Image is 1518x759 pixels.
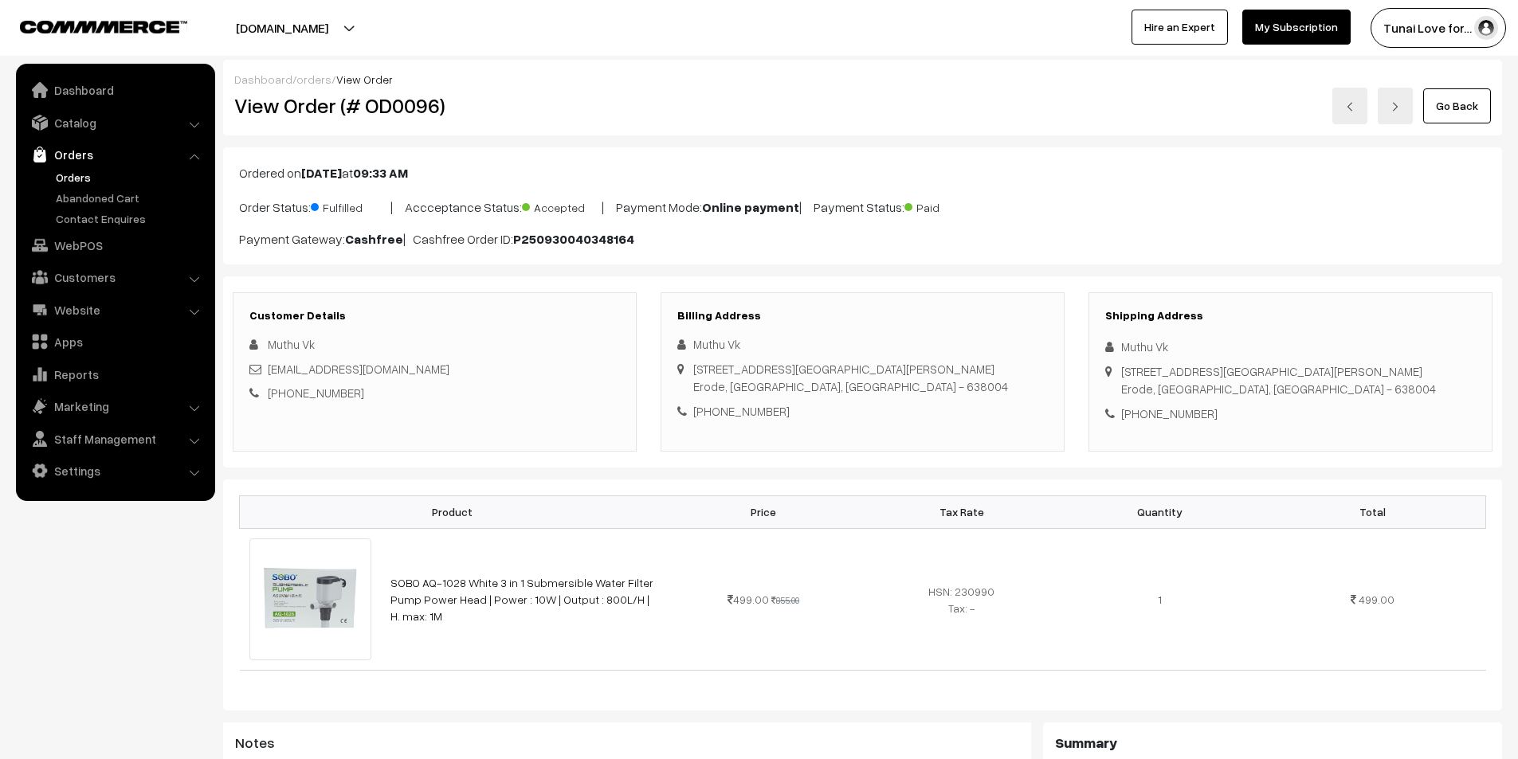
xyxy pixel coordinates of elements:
a: SOBO AQ-1028 White 3 in 1 Submersible Water Filter Pump Power Head | Power : 10W | Output : 800L/... [390,576,653,623]
button: Tunai Love for… [1371,8,1506,48]
b: [DATE] [301,165,342,181]
a: Hire an Expert [1132,10,1228,45]
img: 51OfmzT6YiL._SL1024_.jpg [249,538,372,661]
h3: Customer Details [249,309,620,323]
div: / / [234,71,1491,88]
h3: Summary [1055,734,1490,752]
p: Ordered on at [239,163,1486,182]
span: Fulfilled [311,195,390,216]
div: [STREET_ADDRESS][GEOGRAPHIC_DATA][PERSON_NAME] Erode, [GEOGRAPHIC_DATA], [GEOGRAPHIC_DATA] - 638004 [693,360,1008,396]
p: Payment Gateway: | Cashfree Order ID: [239,229,1486,248]
a: WebPOS [20,231,210,260]
a: [EMAIL_ADDRESS][DOMAIN_NAME] [268,362,449,376]
a: Settings [20,456,210,485]
a: Contact Enquires [52,210,210,227]
a: Reports [20,360,210,389]
h2: View Order (# OD0096) [234,93,637,118]
a: Customers [20,263,210,291]
th: Total [1259,495,1485,528]
a: Abandoned Cart [52,190,210,206]
img: left-arrow.png [1345,102,1355,112]
a: [PHONE_NUMBER] [268,385,364,400]
p: Order Status: | Accceptance Status: | Payment Mode: | Payment Status: [239,195,1486,217]
div: Muthu Vk [1105,338,1476,356]
a: Catalog [20,108,210,137]
span: Muthu Vk [268,337,315,351]
div: Muthu Vk [677,335,1048,354]
a: COMMMERCE [20,16,159,35]
a: My Subscription [1242,10,1351,45]
button: [DOMAIN_NAME] [180,8,384,48]
th: Tax Rate [862,495,1061,528]
b: Online payment [702,199,799,215]
span: View Order [336,72,393,86]
strike: 855.00 [771,595,799,605]
h3: Billing Address [677,309,1048,323]
img: COMMMERCE [20,21,187,33]
span: HSN: 230990 Tax: - [928,585,994,615]
a: Dashboard [234,72,292,86]
b: P250930040348164 [513,231,634,247]
span: 499.00 [728,593,769,606]
span: Paid [904,195,984,216]
th: Product [240,495,665,528]
img: user [1474,16,1498,40]
a: Orders [52,169,210,186]
th: Quantity [1061,495,1259,528]
span: 1 [1158,593,1162,606]
img: right-arrow.png [1391,102,1400,112]
a: Marketing [20,392,210,421]
div: [PHONE_NUMBER] [1105,405,1476,423]
a: Website [20,295,210,324]
th: Price [665,495,863,528]
a: Go Back [1423,88,1491,123]
b: 09:33 AM [353,165,408,181]
b: Cashfree [345,231,403,247]
a: orders [296,72,331,86]
a: Staff Management [20,424,210,453]
span: 499.00 [1359,593,1394,606]
div: [STREET_ADDRESS][GEOGRAPHIC_DATA][PERSON_NAME] Erode, [GEOGRAPHIC_DATA], [GEOGRAPHIC_DATA] - 638004 [1121,362,1436,398]
a: Apps [20,327,210,356]
h3: Notes [235,734,1019,752]
span: Accepted [522,195,602,216]
div: [PHONE_NUMBER] [677,402,1048,421]
h3: Shipping Address [1105,309,1476,323]
a: Dashboard [20,76,210,104]
a: Orders [20,140,210,169]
